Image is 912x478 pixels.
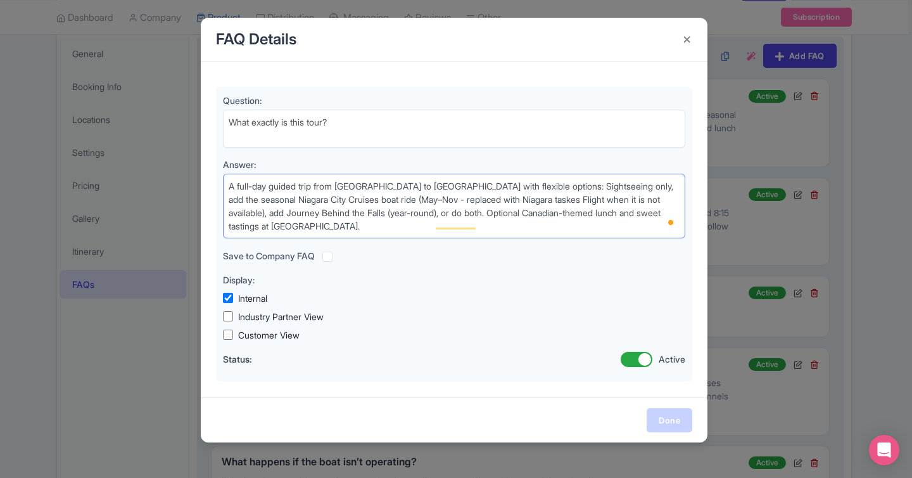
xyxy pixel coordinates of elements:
label: Industry Partner View [238,310,324,323]
textarea: To enrich screen reader interactions, please activate Accessibility in Grammarly extension settings [223,174,685,238]
b: Status: [223,352,252,366]
div: Open Intercom Messenger [869,435,899,465]
label: Customer View [238,328,300,342]
label: Internal [238,292,267,305]
label: Save to Company FAQ [223,249,315,262]
label: Question: [223,94,685,107]
span: Active [659,352,685,366]
label: Display: [223,273,685,287]
textarea: What exactly is this tour? [223,110,685,148]
h4: FAQ Details [216,28,296,51]
a: Done [647,408,692,432]
label: Answer: [223,158,685,171]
